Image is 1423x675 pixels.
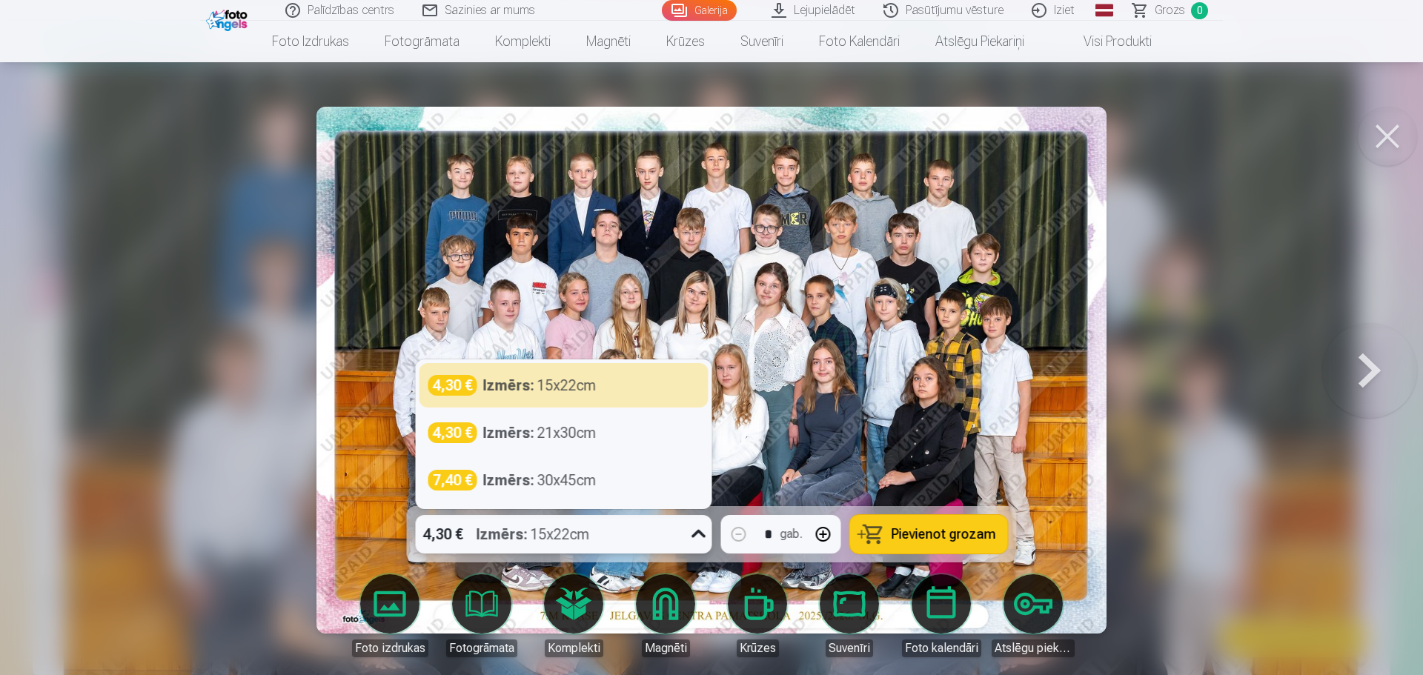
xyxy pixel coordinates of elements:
span: Pievienot grozam [892,528,996,541]
div: Foto izdrukas [352,639,428,657]
span: Grozs [1155,1,1185,19]
div: 4,30 € [428,375,477,396]
div: 15x22cm [477,515,590,553]
a: Fotogrāmata [440,574,523,657]
div: 4,30 € [428,422,477,443]
div: 7,40 € [428,470,477,491]
a: Suvenīri [723,21,801,62]
a: Magnēti [624,574,707,657]
div: Krūzes [737,639,779,657]
div: Foto kalendāri [902,639,981,657]
strong: Izmērs : [483,375,534,396]
div: Fotogrāmata [446,639,517,657]
a: Fotogrāmata [367,21,477,62]
div: 21x30cm [483,422,597,443]
div: Atslēgu piekariņi [992,639,1075,657]
div: Magnēti [642,639,690,657]
strong: Izmērs : [483,470,534,491]
a: Foto kalendāri [900,574,983,657]
strong: Izmērs : [477,524,528,545]
div: 15x22cm [483,375,597,396]
a: Suvenīri [808,574,891,657]
div: Suvenīri [826,639,873,657]
a: Foto izdrukas [254,21,367,62]
div: Komplekti [545,639,603,657]
a: Atslēgu piekariņi [918,21,1042,62]
a: Magnēti [568,21,649,62]
a: Komplekti [532,574,615,657]
strong: Izmērs : [483,422,534,443]
div: 30x45cm [483,470,597,491]
a: Komplekti [477,21,568,62]
div: gab. [780,525,803,543]
div: 4,30 € [416,515,471,553]
span: 0 [1191,2,1208,19]
button: Pievienot grozam [850,515,1008,553]
a: Krūzes [716,574,799,657]
a: Krūzes [649,21,723,62]
a: Foto izdrukas [348,574,431,657]
a: Visi produkti [1042,21,1170,62]
a: Foto kalendāri [801,21,918,62]
img: /fa1 [206,6,251,31]
a: Atslēgu piekariņi [992,574,1075,657]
